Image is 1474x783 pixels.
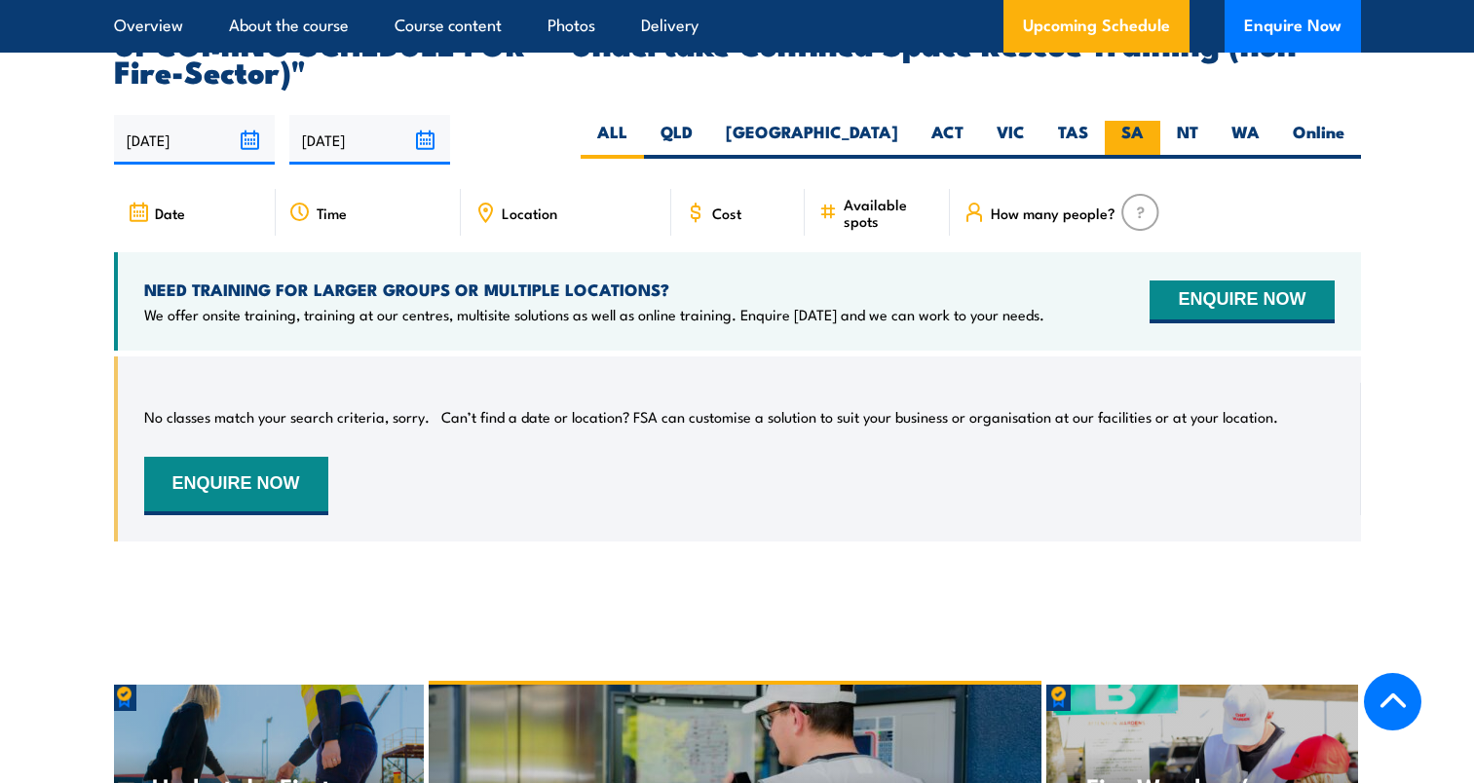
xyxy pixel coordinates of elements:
[155,205,185,221] span: Date
[502,205,557,221] span: Location
[644,121,709,159] label: QLD
[144,407,430,427] p: No classes match your search criteria, sorry.
[991,205,1115,221] span: How many people?
[289,115,450,165] input: To date
[144,457,328,515] button: ENQUIRE NOW
[1215,121,1276,159] label: WA
[581,121,644,159] label: ALL
[980,121,1041,159] label: VIC
[1150,280,1334,323] button: ENQUIRE NOW
[317,205,347,221] span: Time
[1041,121,1105,159] label: TAS
[709,121,915,159] label: [GEOGRAPHIC_DATA]
[915,121,980,159] label: ACT
[1276,121,1361,159] label: Online
[844,196,936,229] span: Available spots
[441,407,1278,427] p: Can’t find a date or location? FSA can customise a solution to suit your business or organisation...
[114,29,1361,84] h2: UPCOMING SCHEDULE FOR - "Undertake Confined Space Rescue Training (non Fire-Sector)"
[144,279,1044,300] h4: NEED TRAINING FOR LARGER GROUPS OR MULTIPLE LOCATIONS?
[712,205,741,221] span: Cost
[144,305,1044,324] p: We offer onsite training, training at our centres, multisite solutions as well as online training...
[1160,121,1215,159] label: NT
[1105,121,1160,159] label: SA
[114,115,275,165] input: From date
